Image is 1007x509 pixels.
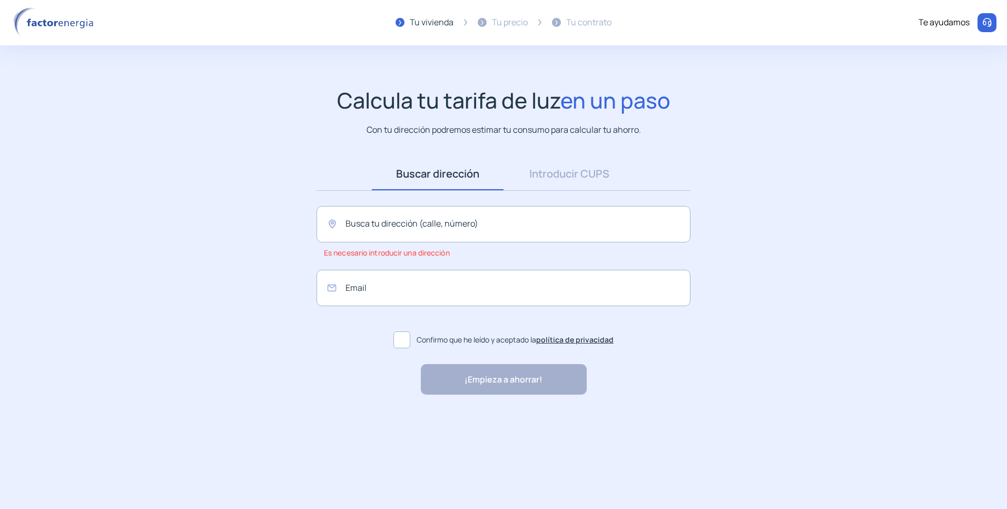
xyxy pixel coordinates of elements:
[410,16,453,30] div: Tu vivienda
[560,85,670,115] span: en un paso
[492,16,528,30] div: Tu precio
[504,158,635,190] a: Introducir CUPS
[11,7,100,38] img: logo factor
[566,16,611,30] div: Tu contrato
[367,123,641,136] p: Con tu dirección podremos estimar tu consumo para calcular tu ahorro.
[982,17,992,28] img: llamar
[324,242,450,263] span: Es necesario introducir una dirección
[417,334,614,346] span: Confirmo que he leído y aceptado la
[337,87,670,113] h1: Calcula tu tarifa de luz
[536,335,614,345] a: política de privacidad
[919,16,970,30] div: Te ayudamos
[372,158,504,190] a: Buscar dirección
